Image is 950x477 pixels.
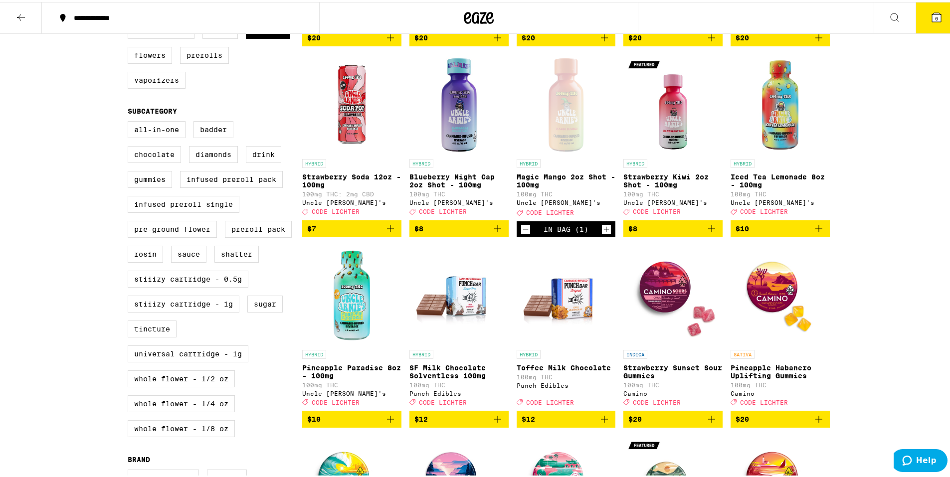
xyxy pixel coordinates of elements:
a: Open page for Strawberry Sunset Sour Gummies from Camino [623,243,723,409]
img: Uncle Arnie's - Pineapple Paradise 8oz - 100mg [302,243,401,343]
span: $20 [736,413,749,421]
p: HYBRID [731,157,755,166]
button: Add to bag [517,409,616,426]
button: Add to bag [731,409,830,426]
p: Iced Tea Lemonade 8oz - 100mg [731,171,830,187]
label: STIIIZY Cartridge - 1g [128,294,239,311]
span: CODE LIGHTER [526,208,574,214]
a: Open page for Pineapple Habanero Uplifting Gummies from Camino [731,243,830,409]
span: CODE LIGHTER [526,397,574,404]
div: Uncle [PERSON_NAME]'s [302,388,401,395]
a: Open page for Magic Mango 2oz Shot - 100mg from Uncle Arnie's [517,52,616,219]
img: Camino - Strawberry Sunset Sour Gummies [623,243,723,343]
a: Open page for Strawberry Kiwi 2oz Shot - 100mg from Uncle Arnie's [623,52,723,218]
a: Open page for SF Milk Chocolate Solventless 100mg from Punch Edibles [409,243,509,409]
iframe: Opens a widget where you can find more information [894,447,948,472]
span: $10 [736,223,749,231]
label: STIIIZY Cartridge - 0.5g [128,269,248,286]
p: HYBRID [409,157,433,166]
p: Strawberry Sunset Sour Gummies [623,362,723,378]
p: 100mg THC [623,380,723,386]
span: CODE LIGHTER [740,397,788,404]
div: Camino [623,388,723,395]
p: 100mg THC [623,189,723,195]
label: Sauce [171,244,206,261]
button: Add to bag [731,27,830,44]
div: Uncle [PERSON_NAME]'s [409,197,509,204]
label: Diamonds [189,144,238,161]
span: CODE LIGHTER [740,207,788,213]
span: CODE LIGHTER [312,207,360,213]
p: INDICA [623,348,647,357]
label: Infused Preroll Pack [180,169,283,186]
label: Preroll Pack [225,219,292,236]
button: Add to bag [517,27,616,44]
img: Punch Edibles - Toffee Milk Chocolate [517,243,616,343]
span: 6 [935,13,938,19]
label: Sugar [247,294,283,311]
p: Toffee Milk Chocolate [517,362,616,370]
label: Flowers [128,45,172,62]
button: Increment [601,222,611,232]
span: $20 [628,413,642,421]
p: 100mg THC [517,372,616,378]
p: HYBRID [517,157,541,166]
label: Chocolate [128,144,181,161]
span: $7 [307,223,316,231]
p: HYBRID [517,348,541,357]
label: Vaporizers [128,70,186,87]
span: CODE LIGHTER [312,397,360,404]
p: 100mg THC [517,189,616,195]
span: $20 [414,32,428,40]
div: Uncle [PERSON_NAME]'s [731,197,830,204]
p: 100mg THC [409,189,509,195]
span: $8 [414,223,423,231]
p: 100mg THC [731,189,830,195]
img: Uncle Arnie's - Blueberry Night Cap 2oz Shot - 100mg [409,52,509,152]
p: Strawberry Soda 12oz - 100mg [302,171,401,187]
button: Add to bag [302,218,401,235]
p: Pineapple Habanero Uplifting Gummies [731,362,830,378]
img: Punch Edibles - SF Milk Chocolate Solventless 100mg [409,243,509,343]
div: Uncle [PERSON_NAME]'s [302,197,401,204]
span: CODE LIGHTER [633,397,681,404]
span: $10 [307,413,321,421]
button: Add to bag [623,218,723,235]
span: $20 [736,32,749,40]
span: CODE LIGHTER [419,397,467,404]
label: Rosin [128,244,163,261]
img: Camino - Pineapple Habanero Uplifting Gummies [731,243,830,343]
a: Open page for Blueberry Night Cap 2oz Shot - 100mg from Uncle Arnie's [409,52,509,218]
button: Decrement [521,222,531,232]
img: Uncle Arnie's - Iced Tea Lemonade 8oz - 100mg [731,52,830,152]
legend: Subcategory [128,105,177,113]
label: Prerolls [180,45,229,62]
button: Add to bag [623,409,723,426]
label: Badder [193,119,233,136]
label: Tincture [128,318,177,335]
p: HYBRID [409,348,433,357]
label: Whole Flower - 1/8 oz [128,418,235,435]
p: Pineapple Paradise 8oz - 100mg [302,362,401,378]
span: $20 [522,32,535,40]
button: Add to bag [409,218,509,235]
button: Add to bag [302,409,401,426]
p: 100mg THC [731,380,830,386]
p: 100mg THC [409,380,509,386]
span: $12 [414,413,428,421]
div: Punch Edibles [409,388,509,395]
p: Magic Mango 2oz Shot - 100mg [517,171,616,187]
p: SATIVA [731,348,755,357]
label: Drink [246,144,281,161]
label: Universal Cartridge - 1g [128,343,248,360]
span: $20 [307,32,321,40]
img: Uncle Arnie's - Strawberry Soda 12oz - 100mg [302,52,401,152]
div: In Bag (1) [544,223,588,231]
label: Shatter [214,244,259,261]
a: Open page for Strawberry Soda 12oz - 100mg from Uncle Arnie's [302,52,401,218]
p: SF Milk Chocolate Solventless 100mg [409,362,509,378]
p: HYBRID [302,157,326,166]
label: Gummies [128,169,172,186]
a: Open page for Iced Tea Lemonade 8oz - 100mg from Uncle Arnie's [731,52,830,218]
p: Blueberry Night Cap 2oz Shot - 100mg [409,171,509,187]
